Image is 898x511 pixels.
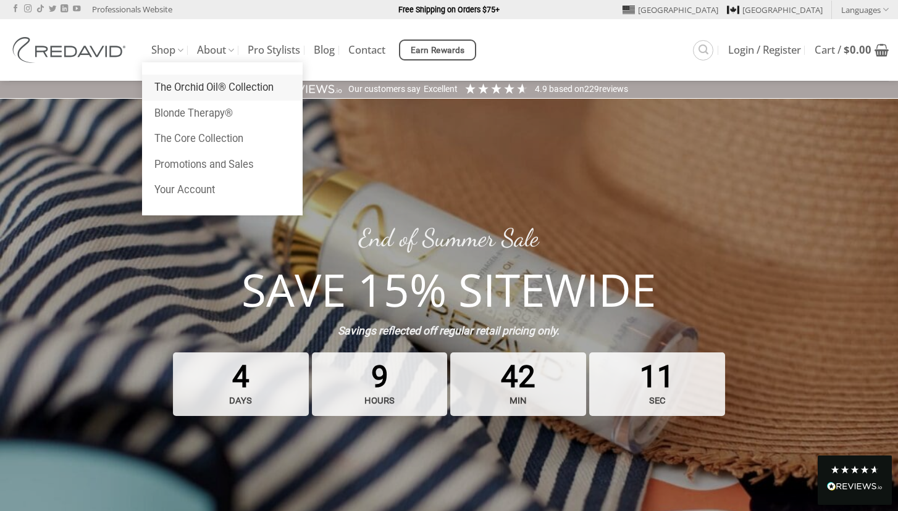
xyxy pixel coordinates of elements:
a: Your Account [142,177,303,203]
span: Based on [549,84,584,94]
a: Search [693,40,713,60]
span: 229 [584,84,599,94]
span: End of Summer Sale [359,223,539,252]
strong: Savings reflected off regular retail pricing only. [338,325,560,337]
strong: hours [315,389,445,413]
span: Earn Rewards [411,44,465,57]
bdi: 0.00 [844,43,871,57]
a: Promotions and Sales [142,152,303,178]
a: [GEOGRAPHIC_DATA] [623,1,718,19]
a: The Core Collection [142,126,303,152]
img: REVIEWS.io [827,482,883,491]
div: 4.8 Stars [830,465,879,475]
a: Follow on Facebook [12,5,19,14]
strong: min [453,389,583,413]
span: Cart / [815,45,871,55]
span: Login / Register [728,45,801,55]
a: Pro Stylists [248,39,300,61]
img: REDAVID Salon Products | United States [9,37,133,63]
a: Shop [151,38,183,62]
img: REVIEWS.io [270,83,343,95]
div: Read All Reviews [827,480,883,496]
a: Follow on TikTok [36,5,44,14]
a: Blonde Therapy® [142,101,303,127]
div: Our customers say [348,83,421,96]
span: 42 [450,352,586,416]
a: View cart [815,36,889,64]
a: Follow on Instagram [24,5,31,14]
a: Login / Register [728,39,801,61]
span: reviews [599,84,628,94]
span: 9 [312,352,448,416]
a: Follow on Twitter [49,5,56,14]
span: $ [844,43,850,57]
strong: SAVE 15% SITEWIDE [241,259,656,320]
a: Blog [314,39,335,61]
div: Read All Reviews [818,455,892,505]
a: Earn Rewards [399,39,476,60]
a: Follow on LinkedIn [61,5,68,14]
a: Follow on YouTube [73,5,80,14]
span: 11 [589,352,725,416]
a: Languages [841,1,889,19]
strong: days [176,389,306,413]
strong: Free Shipping on Orders $75+ [398,5,500,14]
strong: sec [592,389,722,413]
a: Contact [348,39,385,61]
a: About [197,38,234,62]
span: 4.9 [535,84,549,94]
a: The Orchid Oil® Collection [142,75,303,101]
a: [GEOGRAPHIC_DATA] [727,1,823,19]
span: 4 [173,352,309,416]
div: 4.91 Stars [464,82,529,95]
div: Excellent [424,83,458,96]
